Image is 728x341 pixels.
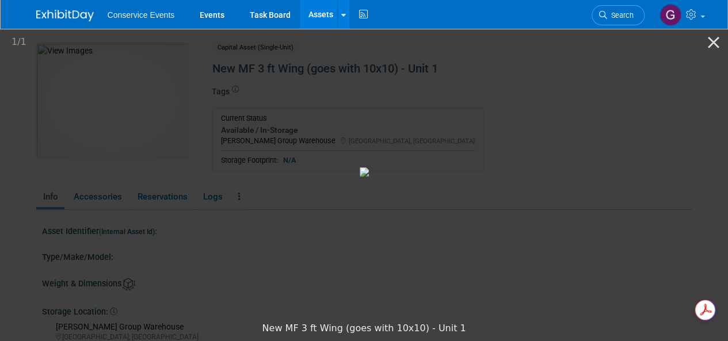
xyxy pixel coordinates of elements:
[108,10,175,20] span: Conservice Events
[12,36,17,47] span: 1
[660,4,681,26] img: Gayle Reese
[699,29,728,56] button: Close gallery
[21,36,26,47] span: 1
[607,11,634,20] span: Search
[360,167,369,177] img: New MF 3 ft Wing (goes with 10x10) - Unit 1
[592,5,645,25] a: Search
[36,10,94,21] img: ExhibitDay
